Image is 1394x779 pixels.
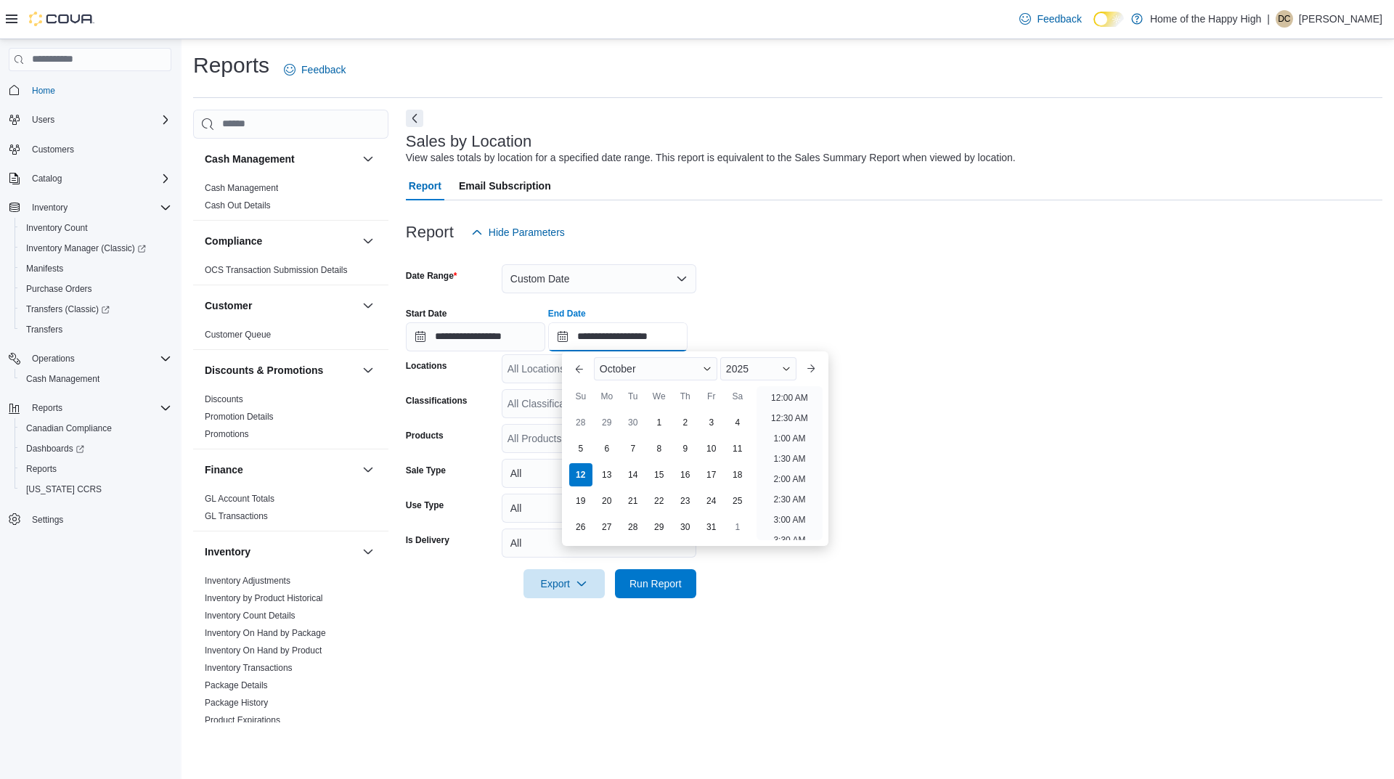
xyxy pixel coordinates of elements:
h3: Compliance [205,234,262,248]
p: | [1267,10,1270,28]
a: Transfers [20,321,68,338]
button: All [502,529,696,558]
div: day-15 [648,463,671,486]
span: Catalog [26,170,171,187]
span: Purchase Orders [26,283,92,295]
span: Cash Management [20,370,171,388]
input: Press the down key to open a popover containing a calendar. [406,322,545,351]
span: Users [26,111,171,129]
span: Operations [32,353,75,364]
h3: Sales by Location [406,133,532,150]
span: Cash Management [26,373,99,385]
span: OCS Transaction Submission Details [205,264,348,276]
li: 12:30 AM [765,409,814,427]
div: day-25 [726,489,749,513]
div: Customer [193,326,388,349]
h1: Reports [193,51,269,80]
button: Next [406,110,423,127]
button: Manifests [15,258,177,279]
h3: Customer [205,298,252,313]
label: Sale Type [406,465,446,476]
a: Promotions [205,429,249,439]
div: Fr [700,385,723,408]
label: Use Type [406,499,444,511]
li: 3:00 AM [767,511,811,529]
span: Inventory Count Details [205,610,295,621]
span: Washington CCRS [20,481,171,498]
span: Package History [205,697,268,709]
span: Cash Management [205,182,278,194]
span: Purchase Orders [20,280,171,298]
a: Transfers (Classic) [15,299,177,319]
a: Inventory Count [20,219,94,237]
span: Manifests [26,263,63,274]
button: Discounts & Promotions [205,363,356,378]
a: Cash Management [205,183,278,193]
div: Discounts & Promotions [193,391,388,449]
div: day-30 [621,411,645,434]
div: day-1 [648,411,671,434]
span: Reports [26,399,171,417]
label: Classifications [406,395,468,407]
span: Inventory Count [26,222,88,234]
span: Product Expirations [205,714,280,726]
a: GL Account Totals [205,494,274,504]
img: Cova [29,12,94,26]
button: Operations [3,348,177,369]
span: Dark Mode [1093,27,1094,28]
a: Manifests [20,260,69,277]
span: Feedback [1037,12,1081,26]
a: Package Details [205,680,268,690]
label: Start Date [406,308,447,319]
div: Destiny Clausner [1276,10,1293,28]
span: Promotions [205,428,249,440]
button: Customers [3,139,177,160]
div: Button. Open the year selector. 2025 is currently selected. [720,357,796,380]
span: Inventory Count [20,219,171,237]
a: Inventory Adjustments [205,576,290,586]
button: [US_STATE] CCRS [15,479,177,499]
a: Cash Out Details [205,200,271,211]
button: Compliance [359,232,377,250]
div: day-2 [674,411,697,434]
span: [US_STATE] CCRS [26,484,102,495]
span: Users [32,114,54,126]
span: Promotion Details [205,411,274,423]
div: We [648,385,671,408]
button: Reports [26,399,68,417]
a: Customer Queue [205,330,271,340]
label: Products [406,430,444,441]
a: Inventory Transactions [205,663,293,673]
label: End Date [548,308,586,319]
h3: Discounts & Promotions [205,363,323,378]
span: Catalog [32,173,62,184]
div: day-19 [569,489,592,513]
span: Reports [20,460,171,478]
span: Inventory On Hand by Package [205,627,326,639]
span: Manifests [20,260,171,277]
button: Home [3,80,177,101]
span: Reports [26,463,57,475]
span: Canadian Compliance [20,420,171,437]
button: Reports [3,398,177,418]
div: day-28 [621,515,645,539]
button: Purchase Orders [15,279,177,299]
button: Inventory [359,543,377,560]
button: Canadian Compliance [15,418,177,439]
span: Feedback [301,62,346,77]
a: Feedback [278,55,351,84]
button: Cash Management [205,152,356,166]
button: Cash Management [359,150,377,168]
a: Inventory by Product Historical [205,593,323,603]
a: Customers [26,141,80,158]
button: Finance [205,462,356,477]
button: Discounts & Promotions [359,362,377,379]
div: day-8 [648,437,671,460]
div: Sa [726,385,749,408]
input: Press the down key to enter a popover containing a calendar. Press the escape key to close the po... [548,322,688,351]
div: day-26 [569,515,592,539]
h3: Finance [205,462,243,477]
span: Inventory [26,199,171,216]
span: GL Account Totals [205,493,274,505]
span: Dashboards [20,440,171,457]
